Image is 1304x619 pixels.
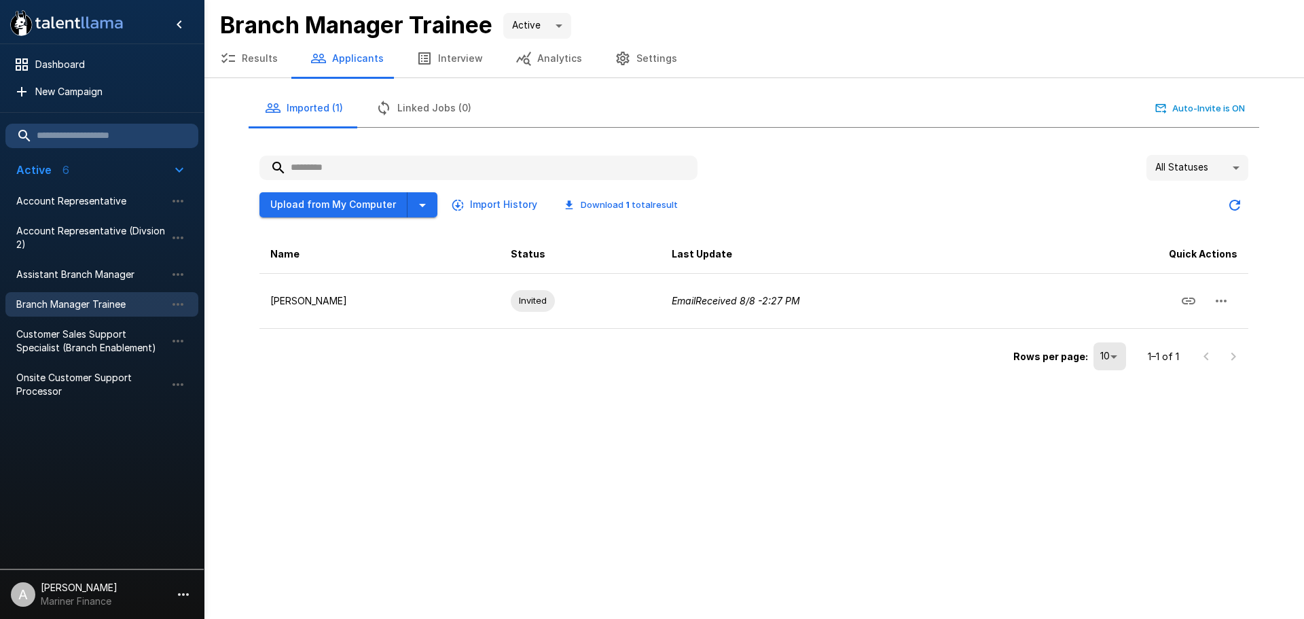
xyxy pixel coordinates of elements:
i: Email Received 8/8 - 2:27 PM [672,295,800,306]
div: 10 [1093,342,1126,370]
div: Active [503,13,571,39]
th: Last Update [661,235,1028,274]
p: Rows per page: [1013,350,1088,364]
button: Import History [448,192,543,217]
b: 1 [626,199,630,210]
span: Copy Interview Link [1172,294,1205,305]
b: Branch Manager Trainee [220,11,492,39]
button: Settings [598,39,693,77]
span: Invited [511,294,555,307]
button: Download 1 totalresult [554,194,689,215]
button: Upload from My Computer [259,192,407,217]
th: Quick Actions [1028,235,1248,274]
th: Name [259,235,500,274]
p: [PERSON_NAME] [270,294,489,308]
p: 1–1 of 1 [1148,350,1179,364]
th: Status [500,235,661,274]
button: Analytics [499,39,598,77]
div: All Statuses [1146,155,1248,181]
button: Interview [400,39,499,77]
button: Results [204,39,294,77]
button: Applicants [294,39,400,77]
button: Linked Jobs (0) [359,89,488,127]
button: Updated Today - 11:54 AM [1221,192,1248,219]
button: Auto-Invite is ON [1153,98,1248,119]
button: Imported (1) [249,89,359,127]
